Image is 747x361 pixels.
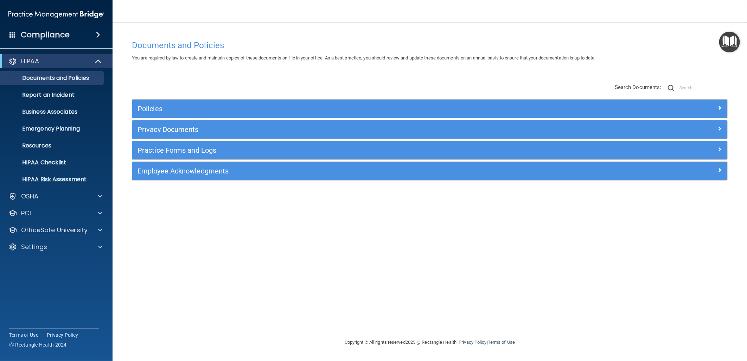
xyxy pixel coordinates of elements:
p: Report an Incident [5,91,101,99]
button: Open Resource Center [719,32,740,52]
p: OfficeSafe University [21,226,88,234]
a: Policies [138,103,722,114]
p: HIPAA Risk Assessment [5,176,101,183]
a: OfficeSafe University [8,226,102,234]
h5: Privacy Documents [138,126,573,133]
a: Privacy Policy [47,331,78,338]
p: Business Associates [5,108,101,115]
p: OSHA [21,192,39,201]
a: Settings [8,243,102,251]
a: Privacy Documents [138,124,722,135]
h5: Employee Acknowledgments [138,167,573,175]
img: PMB logo [8,7,104,21]
h4: Documents and Policies [132,41,728,50]
a: HIPAA [8,57,102,65]
iframe: Drift Widget Chat Controller [626,312,739,339]
p: Documents and Policies [5,75,101,82]
a: Privacy Policy [459,340,486,345]
a: Practice Forms and Logs [138,145,722,156]
p: HIPAA [21,57,39,65]
p: Resources [5,142,101,149]
img: ic-search.3b580494.png [668,85,674,91]
div: Copyright © All rights reserved 2025 @ Rectangle Health | | [301,331,558,354]
span: Search Documents: [615,84,662,90]
h5: Practice Forms and Logs [138,146,573,154]
p: PCI [21,209,31,217]
a: Terms of Use [9,331,38,338]
h4: Compliance [21,30,70,40]
p: Emergency Planning [5,125,101,132]
input: Search [679,83,728,93]
h5: Policies [138,105,573,113]
span: Ⓒ Rectangle Health 2024 [9,341,67,348]
a: OSHA [8,192,102,201]
a: PCI [8,209,102,217]
a: Employee Acknowledgments [138,165,722,177]
span: You are required by law to create and maintain copies of these documents on file in your office. ... [132,55,596,61]
a: Terms of Use [488,340,515,345]
p: Settings [21,243,47,251]
p: HIPAA Checklist [5,159,101,166]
